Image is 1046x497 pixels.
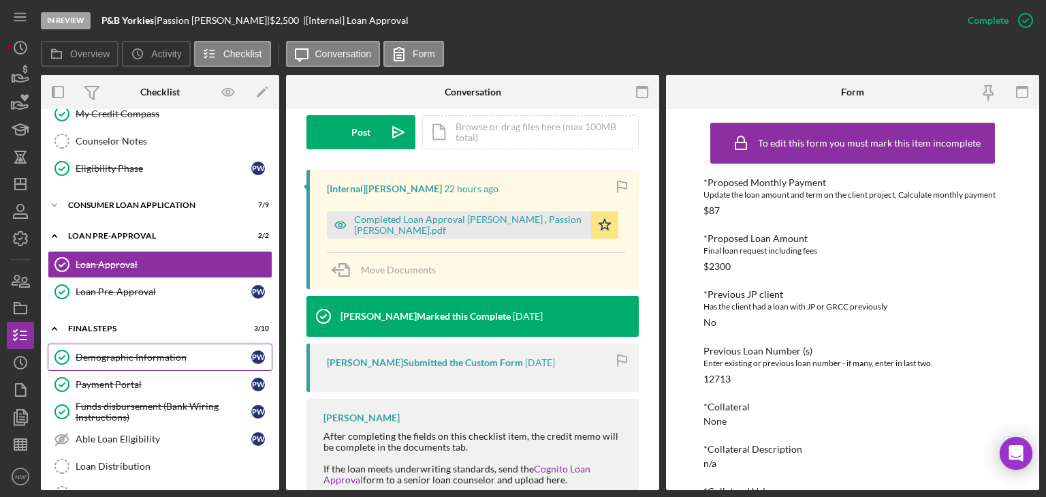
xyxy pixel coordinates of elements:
[41,12,91,29] div: In Review
[76,108,272,119] div: My Credit Compass
[76,136,272,147] div: Counselor Notes
[76,352,251,363] div: Demographic Information
[251,162,265,175] div: P W
[244,325,269,333] div: 3 / 10
[703,486,1002,497] div: *Collateral Value
[48,278,272,305] a: Loan Pre-ApprovalPW
[303,15,409,26] div: | [Internal] Loan Approval
[703,300,1002,314] div: Has the client had a loan with JP or GRCC previously
[48,127,272,155] a: Counselor Notes
[703,261,731,272] div: $2300
[223,48,262,59] label: Checklist
[323,431,625,453] div: After completing the fields on this checklist item, the credit memo will be complete in the docum...
[157,15,270,26] div: Passion [PERSON_NAME] |
[1000,437,1032,470] div: Open Intercom Messenger
[251,405,265,419] div: P W
[41,41,118,67] button: Overview
[315,48,372,59] label: Conversation
[703,205,720,216] div: $87
[327,253,449,287] button: Move Documents
[525,357,555,368] time: 2025-09-16 14:33
[68,232,235,240] div: Loan Pre-Approval
[703,402,1002,412] div: *Collateral
[48,453,272,480] a: Loan Distribution
[327,357,523,368] div: [PERSON_NAME] Submitted the Custom Form
[76,259,272,270] div: Loan Approval
[954,7,1039,34] button: Complete
[251,378,265,391] div: P W
[327,183,442,194] div: [Internal] [PERSON_NAME]
[703,289,1002,300] div: *Previous JP client
[48,251,272,278] a: Loan Approval
[323,412,400,423] div: [PERSON_NAME]
[251,350,265,364] div: P W
[244,232,269,240] div: 2 / 2
[70,48,110,59] label: Overview
[270,14,299,26] span: $2,500
[703,346,1002,357] div: Previous Loan Number (s)
[76,434,251,445] div: Able Loan Eligibility
[251,285,265,299] div: P W
[151,48,181,59] label: Activity
[101,14,154,26] b: P&B Yorkies
[703,357,1002,370] div: Enter existing or previous loan number - if many, enter in last two.
[48,344,272,371] a: Demographic InformationPW
[354,214,584,236] div: Completed Loan Approval [PERSON_NAME] , Passion [PERSON_NAME].pdf
[445,87,501,97] div: Conversation
[703,416,727,427] div: None
[76,163,251,174] div: Eligibility Phase
[68,325,235,333] div: FINAL STEPS
[140,87,180,97] div: Checklist
[15,473,27,481] text: NW
[101,15,157,26] div: |
[703,374,731,385] div: 12713
[48,100,272,127] a: My Credit Compass
[351,115,370,149] div: Post
[76,286,251,297] div: Loan Pre-Approval
[68,201,235,209] div: Consumer Loan Application
[703,317,716,328] div: No
[513,311,543,322] time: 2025-09-16 14:34
[76,379,251,390] div: Payment Portal
[306,115,415,149] button: Post
[48,398,272,425] a: Funds disbursement (Bank Wiring Instructions)PW
[76,401,251,423] div: Funds disbursement (Bank Wiring Instructions)
[7,463,34,490] button: NW
[48,155,272,182] a: Eligibility PhasePW
[340,311,511,322] div: [PERSON_NAME] Marked this Complete
[444,183,498,194] time: 2025-09-16 22:05
[383,41,444,67] button: Form
[122,41,190,67] button: Activity
[194,41,271,67] button: Checklist
[286,41,381,67] button: Conversation
[703,233,1002,244] div: *Proposed Loan Amount
[244,201,269,209] div: 7 / 9
[327,211,618,239] button: Completed Loan Approval [PERSON_NAME] , Passion [PERSON_NAME].pdf
[323,463,590,485] a: Cognito Loan Approval
[361,264,436,275] span: Move Documents
[413,48,435,59] label: Form
[323,464,625,485] div: If the loan meets underwriting standards, send the form to a senior loan counselor and upload here.
[251,432,265,446] div: P W
[703,177,1002,188] div: *Proposed Monthly Payment
[703,458,716,469] div: n/a
[48,425,272,453] a: Able Loan EligibilityPW
[703,188,1002,202] div: Update the loan amount and term on the client project, Calculate monthly payment
[758,138,981,149] div: To edit this form you must mark this item incomplete
[76,461,272,472] div: Loan Distribution
[703,444,1002,455] div: *Collateral Description
[703,244,1002,258] div: Final loan request including fees
[48,371,272,398] a: Payment PortalPW
[841,87,864,97] div: Form
[968,7,1009,34] div: Complete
